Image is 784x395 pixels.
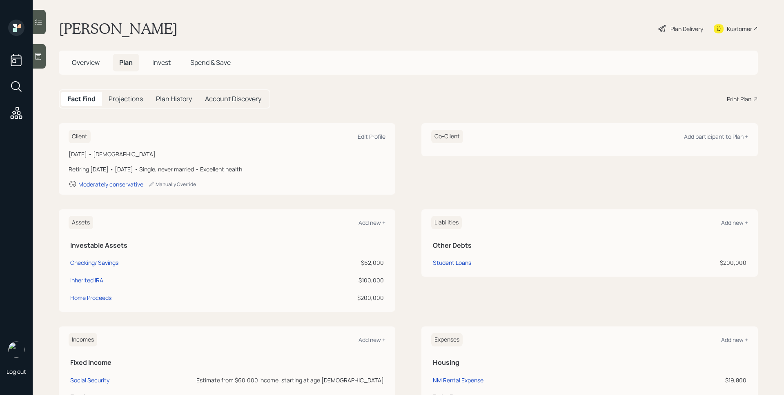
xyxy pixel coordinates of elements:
[359,336,385,344] div: Add new +
[190,58,231,67] span: Spend & Save
[431,216,462,229] h6: Liabilities
[148,181,196,188] div: Manually Override
[606,376,746,384] div: $19,800
[271,293,384,302] div: $200,000
[358,133,385,140] div: Edit Profile
[8,342,24,358] img: james-distasi-headshot.png
[7,368,26,375] div: Log out
[70,376,109,384] div: Social Security
[359,219,385,226] div: Add new +
[164,376,384,384] div: Estimate from $60,000 income, starting at age [DEMOGRAPHIC_DATA]
[205,95,261,103] h5: Account Discovery
[152,58,171,67] span: Invest
[684,133,748,140] div: Add participant to Plan +
[68,95,96,103] h5: Fact Find
[431,333,463,346] h6: Expenses
[727,24,752,33] div: Kustomer
[271,258,384,267] div: $62,000
[72,58,100,67] span: Overview
[78,180,143,188] div: Moderately conservative
[721,336,748,344] div: Add new +
[69,165,385,173] div: Retiring [DATE] • [DATE] • Single, never married • Excellent health
[431,130,463,143] h6: Co-Client
[271,276,384,284] div: $100,000
[69,333,97,346] h6: Incomes
[69,216,93,229] h6: Assets
[433,242,746,249] h5: Other Debts
[119,58,133,67] span: Plan
[727,95,751,103] div: Print Plan
[69,130,91,143] h6: Client
[69,150,385,158] div: [DATE] • [DEMOGRAPHIC_DATA]
[70,359,384,366] h5: Fixed Income
[670,24,703,33] div: Plan Delivery
[721,219,748,226] div: Add new +
[59,20,178,38] h1: [PERSON_NAME]
[70,242,384,249] h5: Investable Assets
[70,293,111,302] div: Home Proceeds
[433,359,746,366] h5: Housing
[70,258,118,267] div: Checking/ Savings
[109,95,143,103] h5: Projections
[70,276,103,284] div: Inherited IRA
[433,376,483,384] div: NM Rental Expense
[433,258,471,267] div: Student Loans
[617,258,746,267] div: $200,000
[156,95,192,103] h5: Plan History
